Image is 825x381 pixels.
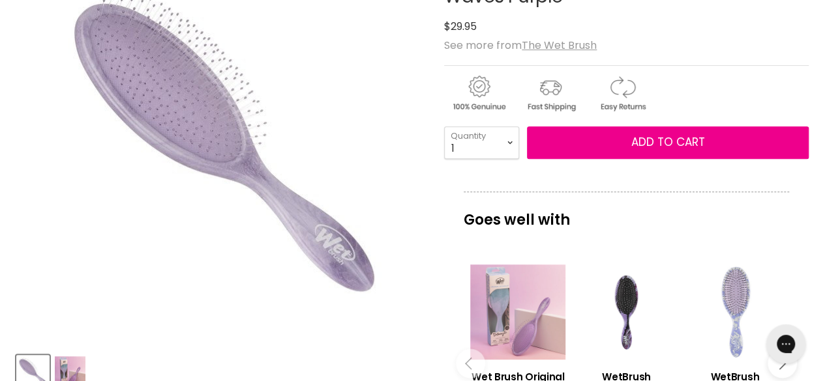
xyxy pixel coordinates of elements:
span: $29.95 [444,19,477,34]
select: Quantity [444,126,519,159]
span: Add to cart [631,134,705,150]
p: Goes well with [464,191,789,234]
img: returns.gif [588,74,657,113]
span: See more from [444,38,597,53]
img: genuine.gif [444,74,513,113]
a: The Wet Brush [522,38,597,53]
img: shipping.gif [516,74,585,113]
button: Add to cart [527,126,809,159]
iframe: Gorgias live chat messenger [760,320,812,368]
